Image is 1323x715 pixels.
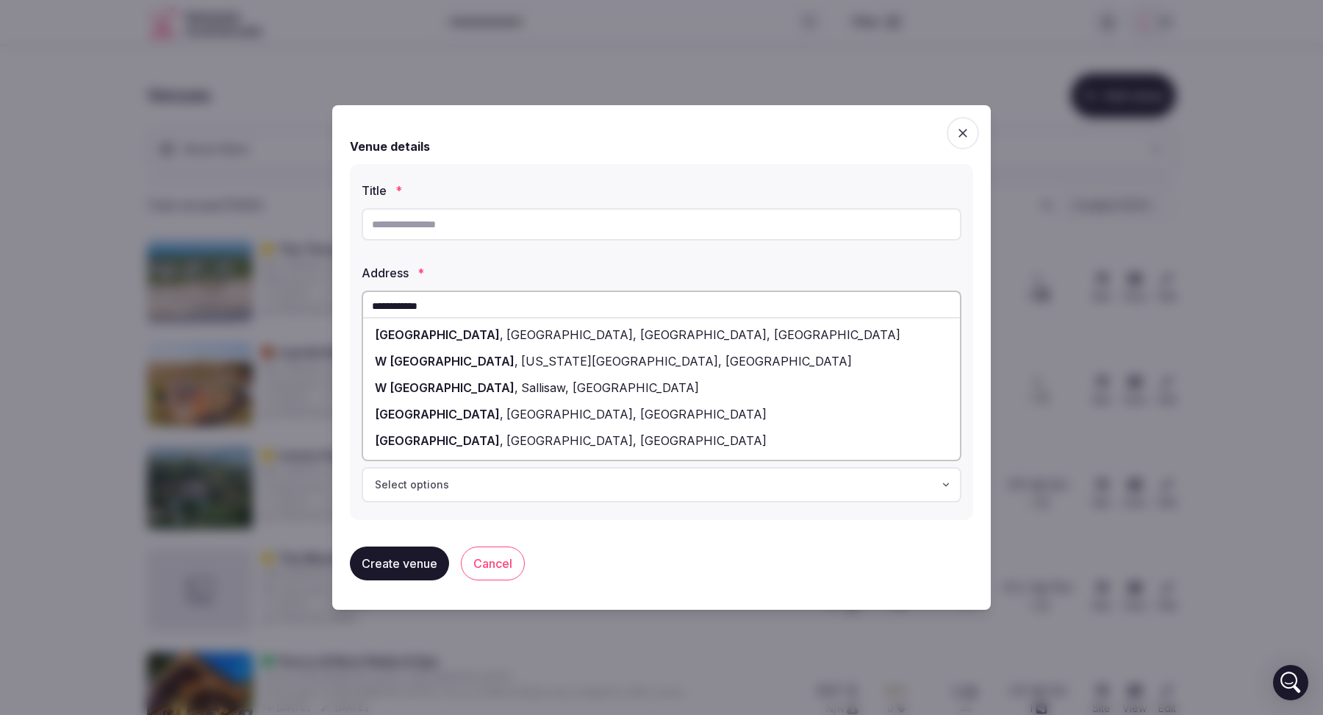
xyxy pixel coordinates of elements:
span: [GEOGRAPHIC_DATA], [GEOGRAPHIC_DATA] [503,433,767,448]
span: W [GEOGRAPHIC_DATA] [375,354,514,369]
button: Cancel [461,547,525,580]
label: Address [362,267,961,279]
label: Title [362,185,961,196]
span: [GEOGRAPHIC_DATA], [GEOGRAPHIC_DATA], [GEOGRAPHIC_DATA] [503,327,900,342]
span: [GEOGRAPHIC_DATA], [GEOGRAPHIC_DATA] [503,407,767,421]
button: Create venue [350,547,449,580]
span: W [GEOGRAPHIC_DATA] [375,380,514,395]
div: , [363,401,960,427]
span: [GEOGRAPHIC_DATA] [375,433,500,448]
span: [US_STATE][GEOGRAPHIC_DATA], [GEOGRAPHIC_DATA] [518,354,852,369]
div: , [363,427,960,454]
span: [GEOGRAPHIC_DATA] [375,407,500,421]
div: , [363,374,960,401]
span: [GEOGRAPHIC_DATA] [375,327,500,342]
h2: Venue details [350,138,430,155]
div: , [363,348,960,374]
span: Sallisaw, [GEOGRAPHIC_DATA] [518,380,699,395]
div: , [363,321,960,348]
button: Select options [362,467,961,502]
span: Select options [375,477,449,492]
